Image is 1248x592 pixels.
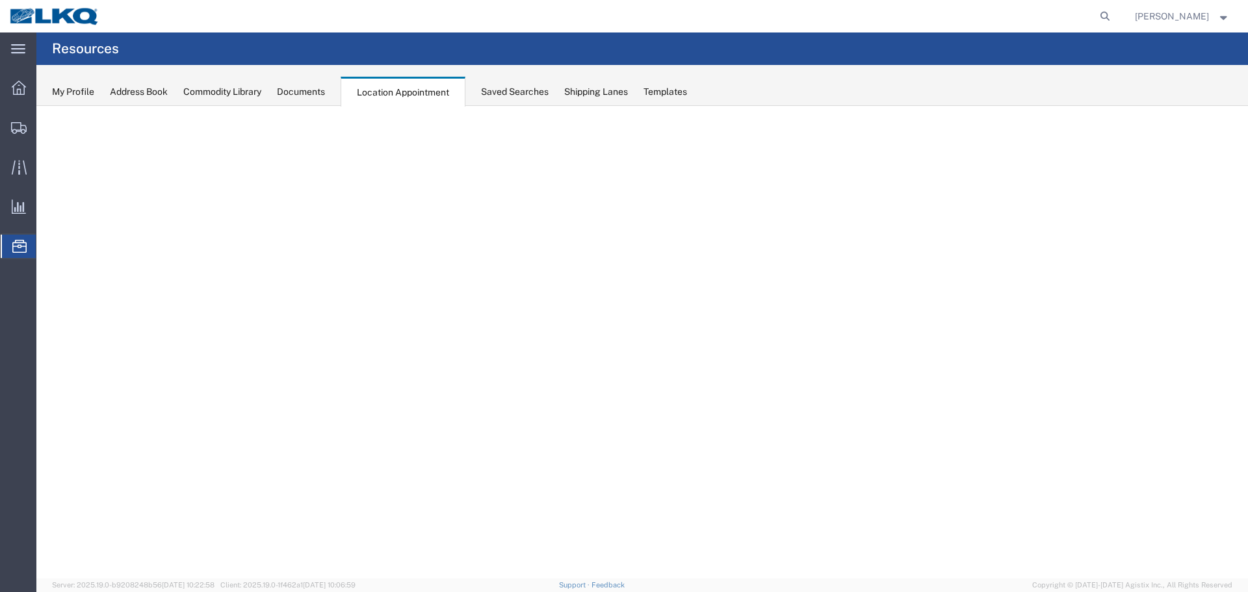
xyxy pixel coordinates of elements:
div: Location Appointment [341,77,465,107]
div: Documents [277,85,325,99]
h4: Resources [52,32,119,65]
span: [DATE] 10:22:58 [162,581,214,589]
div: Templates [643,85,687,99]
span: [DATE] 10:06:59 [303,581,356,589]
div: Commodity Library [183,85,261,99]
button: [PERSON_NAME] [1134,8,1230,24]
div: Address Book [110,85,168,99]
div: Saved Searches [481,85,549,99]
a: Support [559,581,591,589]
img: logo [9,6,100,26]
span: Lea Merryweather [1135,9,1209,23]
iframe: FS Legacy Container [36,106,1248,578]
span: Copyright © [DATE]-[DATE] Agistix Inc., All Rights Reserved [1032,580,1232,591]
div: My Profile [52,85,94,99]
a: Feedback [591,581,625,589]
span: Client: 2025.19.0-1f462a1 [220,581,356,589]
span: Server: 2025.19.0-b9208248b56 [52,581,214,589]
div: Shipping Lanes [564,85,628,99]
